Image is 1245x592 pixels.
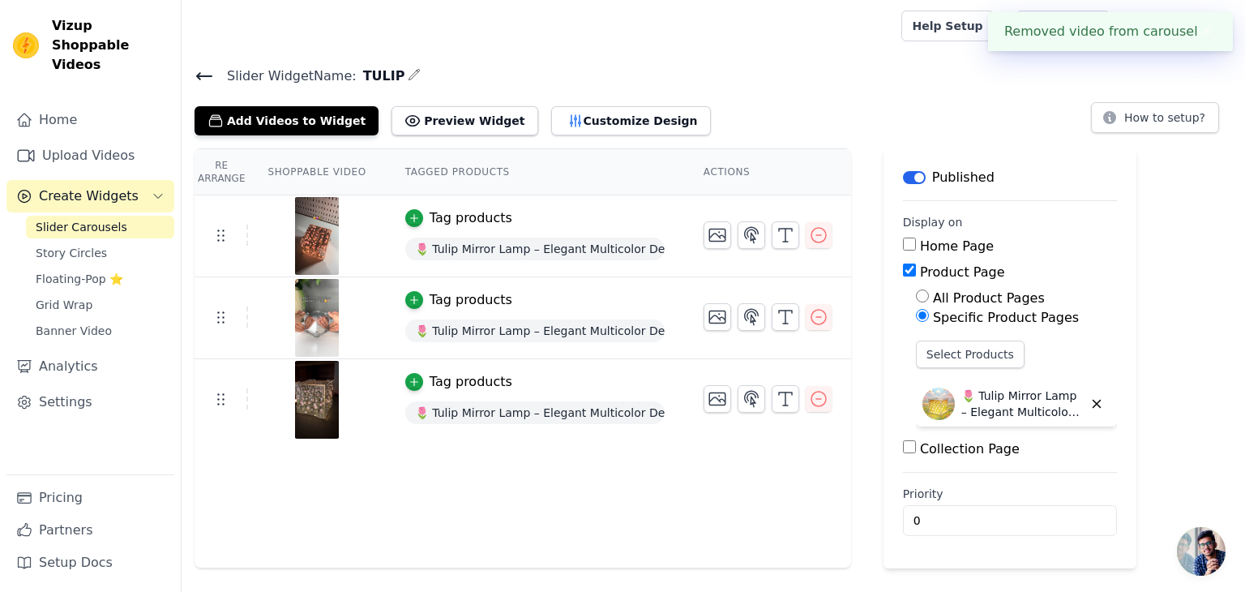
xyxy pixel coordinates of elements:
[704,385,731,413] button: Change Thumbnail
[214,66,357,86] span: Slider Widget Name:
[52,16,168,75] span: Vizup Shoppable Videos
[36,323,112,339] span: Banner Video
[430,372,512,392] div: Tag products
[6,350,174,383] a: Analytics
[195,149,248,195] th: Re Arrange
[933,290,1045,306] label: All Product Pages
[6,514,174,547] a: Partners
[1149,11,1232,41] p: ＬO O ＺＩＮ
[39,187,139,206] span: Create Widgets
[294,279,340,357] img: vizup-images-e9b9.jpg
[405,238,665,260] span: 🌷 Tulip Mirror Lamp – Elegant Multicolor Desk Light
[916,341,1025,368] button: Select Products
[684,149,851,195] th: Actions
[430,208,512,228] div: Tag products
[6,180,174,212] button: Create Widgets
[26,242,174,264] a: Story Circles
[920,441,1020,457] label: Collection Page
[26,320,174,342] a: Banner Video
[920,264,1005,280] label: Product Page
[6,547,174,579] a: Setup Docs
[933,310,1079,325] label: Specific Product Pages
[405,401,665,424] span: 🌷 Tulip Mirror Lamp – Elegant Multicolor Desk Light
[386,149,684,195] th: Tagged Products
[391,106,537,135] button: Preview Widget
[704,221,731,249] button: Change Thumbnail
[36,219,127,235] span: Slider Carousels
[405,372,512,392] button: Tag products
[1123,11,1232,41] button: Ｌ ＬO O ＺＩＮ
[932,168,995,187] p: Published
[36,245,107,261] span: Story Circles
[36,297,92,313] span: Grid Wrap
[961,388,1083,420] p: 🌷 Tulip Mirror Lamp – Elegant Multicolor Desk Light
[1091,102,1219,133] button: How to setup?
[405,208,512,228] button: Tag products
[704,303,731,331] button: Change Thumbnail
[1198,22,1217,41] button: Close
[26,268,174,290] a: Floating-Pop ⭐
[6,482,174,514] a: Pricing
[6,139,174,172] a: Upload Videos
[36,271,123,287] span: Floating-Pop ⭐
[357,66,405,86] span: TULIP
[405,290,512,310] button: Tag products
[26,294,174,316] a: Grid Wrap
[6,386,174,418] a: Settings
[26,216,174,238] a: Slider Carousels
[922,388,955,420] img: 🌷 Tulip Mirror Lamp – Elegant Multicolor Desk Light
[903,486,1117,502] label: Priority
[903,214,963,230] legend: Display on
[1016,11,1110,41] a: Book Demo
[920,238,994,254] label: Home Page
[13,32,39,58] img: Vizup
[408,65,421,87] div: Edit Name
[901,11,993,41] a: Help Setup
[1177,527,1226,576] div: Open chat
[1091,114,1219,129] a: How to setup?
[1083,390,1110,418] button: Delete widget
[551,106,711,135] button: Customize Design
[294,197,340,275] img: vizup-images-435c.png
[195,106,379,135] button: Add Videos to Widget
[430,290,512,310] div: Tag products
[6,104,174,136] a: Home
[988,12,1233,51] div: Removed video from carousel
[248,149,385,195] th: Shoppable Video
[405,320,665,342] span: 🌷 Tulip Mirror Lamp – Elegant Multicolor Desk Light
[294,361,340,439] img: vizup-images-1bc3.png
